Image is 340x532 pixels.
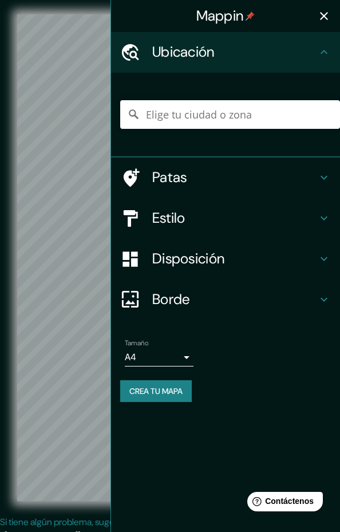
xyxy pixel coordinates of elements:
[120,380,192,402] button: Crea tu mapa
[129,387,183,397] font: Crea tu mapa
[152,168,187,187] font: Patas
[111,157,340,198] div: Patas
[152,42,215,61] font: Ubicación
[111,32,340,73] div: Ubicación
[111,239,340,279] div: Disposición
[125,351,136,363] font: A4
[152,249,224,268] font: Disposición
[238,487,327,519] iframe: Lanzador de widgets de ayuda
[152,290,190,309] font: Borde
[120,100,340,129] input: Elige tu ciudad o zona
[152,208,185,227] font: Estilo
[125,348,193,367] div: A4
[111,198,340,239] div: Estilo
[196,6,244,25] font: Mappin
[111,279,340,320] div: Borde
[125,339,148,348] font: Tamaño
[17,14,331,501] canvas: Mapa
[246,11,255,21] img: pin-icon.png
